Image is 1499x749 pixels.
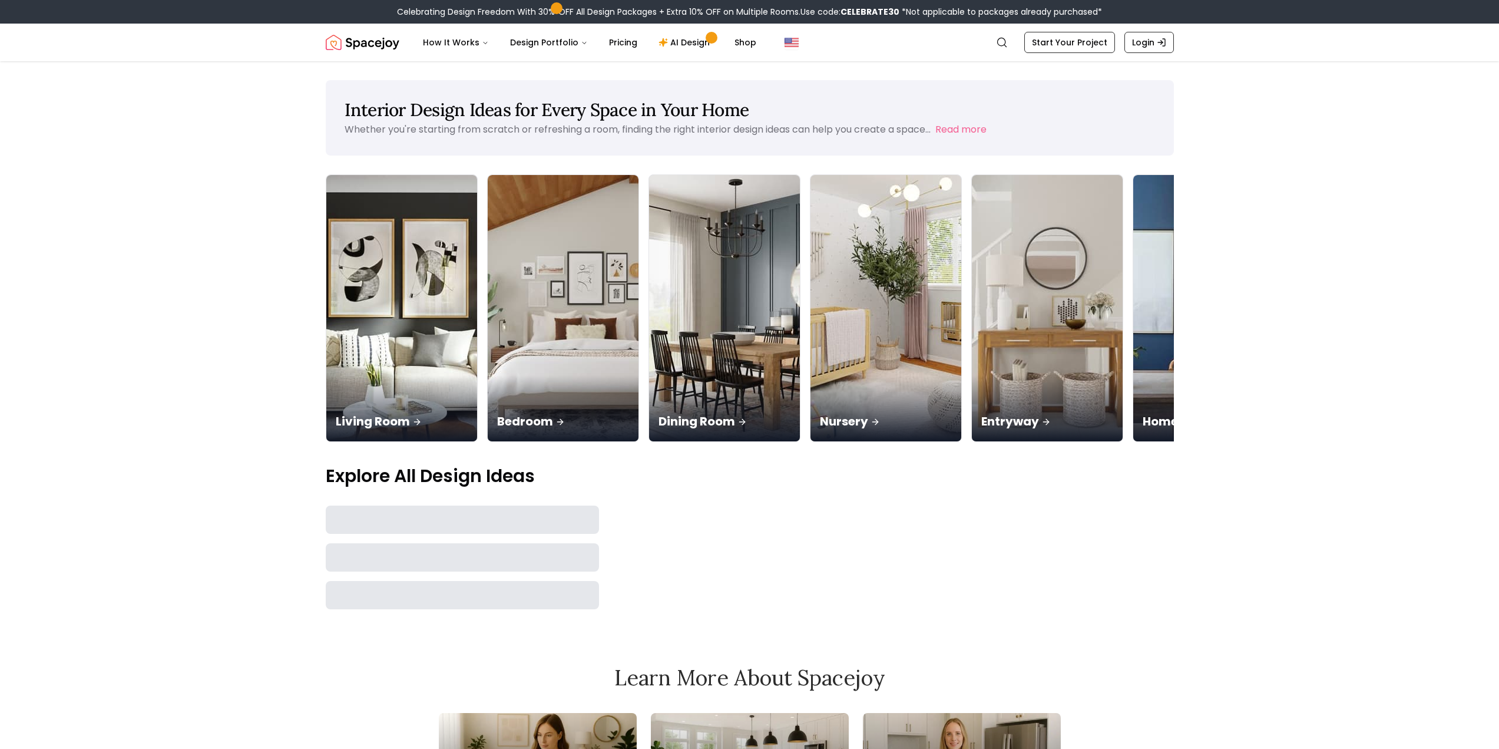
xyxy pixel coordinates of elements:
span: *Not applicable to packages already purchased* [899,6,1102,18]
a: Start Your Project [1024,32,1115,53]
p: Entryway [981,413,1113,430]
button: Read more [935,123,987,137]
a: EntrywayEntryway [971,174,1123,442]
p: Bedroom [497,413,629,430]
a: BedroomBedroom [487,174,639,442]
div: Celebrating Design Freedom With 30% OFF All Design Packages + Extra 10% OFF on Multiple Rooms. [397,6,1102,18]
a: AI Design [649,31,723,54]
p: Whether you're starting from scratch or refreshing a room, finding the right interior design idea... [345,123,931,136]
a: Pricing [600,31,647,54]
button: How It Works [413,31,498,54]
p: Living Room [336,413,468,430]
p: Dining Room [658,413,790,430]
p: Home Office [1143,413,1275,430]
nav: Main [413,31,766,54]
button: Design Portfolio [501,31,597,54]
img: Nursery [810,175,961,441]
img: Living Room [326,175,477,441]
nav: Global [326,24,1174,61]
a: Shop [725,31,766,54]
b: CELEBRATE30 [841,6,899,18]
img: Dining Room [649,175,800,441]
span: Use code: [800,6,899,18]
img: Home Office [1133,175,1284,441]
a: Home OfficeHome Office [1133,174,1285,442]
a: Login [1124,32,1174,53]
h1: Interior Design Ideas for Every Space in Your Home [345,99,1155,120]
img: United States [785,35,799,50]
img: Spacejoy Logo [326,31,399,54]
p: Nursery [820,413,952,430]
h2: Learn More About Spacejoy [439,666,1061,689]
img: Entryway [972,175,1123,441]
p: Explore All Design Ideas [326,466,1174,487]
a: Living RoomLiving Room [326,174,478,442]
img: Bedroom [488,175,638,441]
a: Spacejoy [326,31,399,54]
a: NurseryNursery [810,174,962,442]
a: Dining RoomDining Room [648,174,800,442]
